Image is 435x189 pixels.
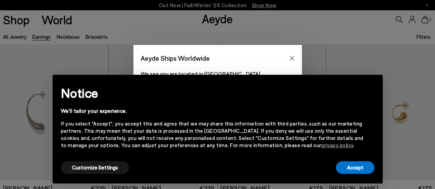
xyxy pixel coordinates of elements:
[369,80,374,90] span: ×
[363,77,380,93] button: Close this notice
[336,161,374,174] button: Accept
[322,142,354,148] a: privacy policy
[61,120,363,149] div: If you select "Accept", you accept this and agree that we may share this information with third p...
[61,107,363,115] div: We'll tailor your experience.
[61,84,363,102] h2: Notice
[141,52,210,64] span: Aeyde Ships Worldwide
[61,161,129,174] button: Customize Settings
[287,53,297,63] button: Close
